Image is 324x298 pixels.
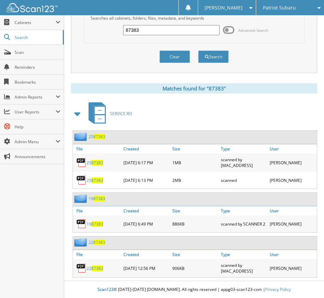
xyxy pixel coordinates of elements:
[219,155,268,170] div: scanned by [MAC_ADDRESS]
[205,6,243,10] span: [PERSON_NAME]
[71,83,317,93] div: Matches found for "87383"
[122,173,171,187] div: [DATE] 6:13 PM
[73,206,122,215] a: File
[89,196,105,201] a: 1987383
[219,206,268,215] a: Type
[73,250,122,259] a: File
[91,265,103,271] span: 87383
[15,79,60,85] span: Bookmarks
[159,50,190,63] button: Clear
[76,263,87,273] img: PDF.png
[74,132,89,141] img: folder2.png
[171,261,220,276] div: 906KB
[268,173,317,187] div: [PERSON_NAME]
[15,124,60,130] span: Help
[15,154,60,159] span: Announcements
[122,250,171,259] a: Created
[87,160,103,166] a: 2587383
[7,3,58,12] img: scan123-logo-white.svg
[89,239,105,245] a: 2287383
[15,109,56,115] span: User Reports
[91,221,103,227] span: 87383
[93,239,105,245] span: 87383
[87,177,103,183] a: 2587383
[91,177,103,183] span: 87383
[268,261,317,276] div: [PERSON_NAME]
[268,144,317,153] a: User
[219,250,268,259] a: Type
[91,160,103,166] span: 87383
[171,155,220,170] div: 1MB
[219,173,268,187] div: scanned
[219,217,268,231] div: scanned by SCANNER 2
[73,144,122,153] a: File
[76,219,87,229] img: PDF.png
[238,28,268,33] span: Advanced Search
[87,15,301,21] div: Searches all cabinets, folders, files, metadata, and keywords
[74,194,89,203] img: folder2.png
[171,250,220,259] a: Size
[74,238,89,247] img: folder2.png
[198,50,229,63] button: Search
[268,206,317,215] a: User
[122,206,171,215] a: Created
[171,206,220,215] a: Size
[76,175,87,185] img: PDF.png
[122,217,171,231] div: [DATE] 6:49 PM
[219,261,268,276] div: scanned by [MAC_ADDRESS]
[87,221,103,227] a: 1987383
[89,134,105,140] a: 2587383
[122,144,171,153] a: Created
[87,265,103,271] a: 2287383
[15,94,56,100] span: Admin Reports
[265,286,291,292] a: Privacy Policy
[110,111,132,116] span: SERVICE RO
[171,173,220,187] div: 2MB
[290,265,324,298] iframe: Chat Widget
[15,139,56,145] span: Admin Menu
[97,286,114,292] span: Scan123
[15,20,56,25] span: Cabinets
[84,100,132,127] a: SERVICE RO
[219,144,268,153] a: Type
[64,281,324,298] div: © [DATE]-[DATE] [DOMAIN_NAME]. All rights reserved | appg03-scan123-com |
[93,196,105,201] span: 87383
[15,35,59,40] span: Search
[171,217,220,231] div: 886KB
[15,64,60,70] span: Reminders
[93,134,105,140] span: 87383
[263,6,296,10] span: Patriot Subaru
[268,250,317,259] a: User
[122,261,171,276] div: [DATE] 12:56 PM
[15,49,60,55] span: Scan
[122,155,171,170] div: [DATE] 6:17 PM
[76,157,87,168] img: PDF.png
[268,217,317,231] div: [PERSON_NAME]
[268,155,317,170] div: [PERSON_NAME]
[171,144,220,153] a: Size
